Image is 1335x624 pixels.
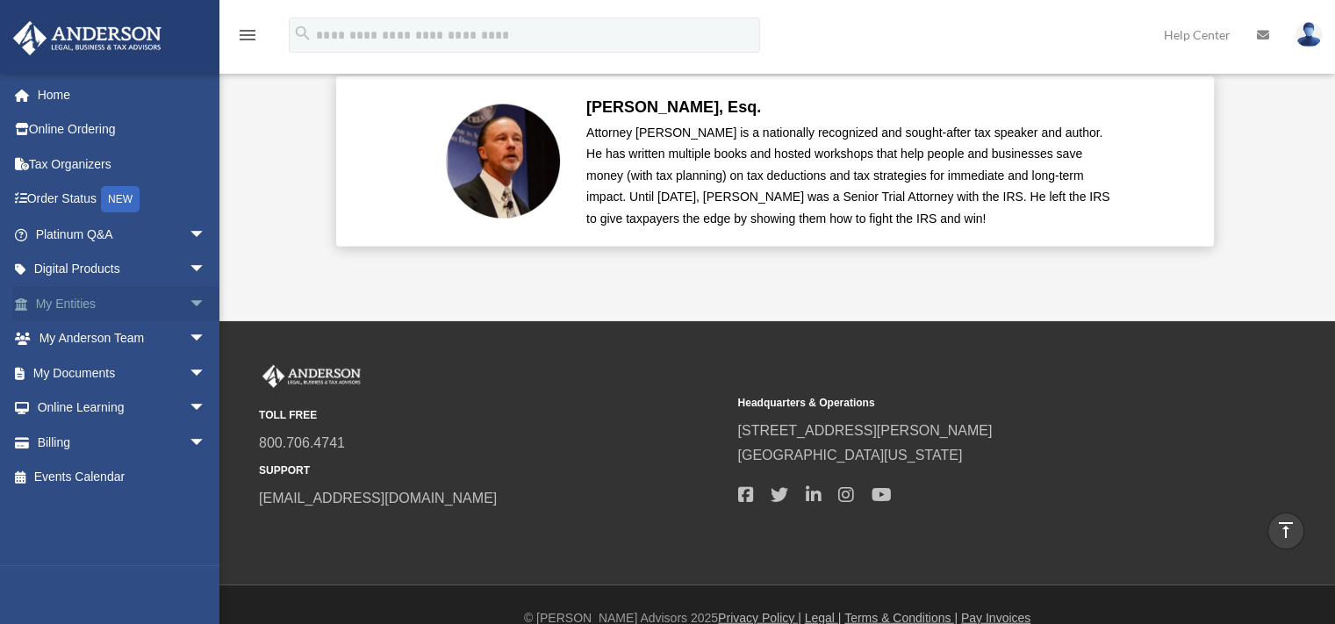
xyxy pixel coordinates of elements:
[586,98,761,116] b: [PERSON_NAME], Esq.
[12,217,233,252] a: Platinum Q&Aarrow_drop_down
[189,252,224,288] span: arrow_drop_down
[293,24,312,43] i: search
[12,425,233,460] a: Billingarrow_drop_down
[189,391,224,427] span: arrow_drop_down
[12,355,233,391] a: My Documentsarrow_drop_down
[189,355,224,391] span: arrow_drop_down
[1267,513,1304,549] a: vertical_align_top
[12,112,233,147] a: Online Ordering
[12,286,233,321] a: My Entitiesarrow_drop_down
[259,491,497,506] a: [EMAIL_ADDRESS][DOMAIN_NAME]
[101,186,140,212] div: NEW
[446,104,560,219] img: Scott-Estill-Headshot.png
[586,122,1113,230] div: Attorney [PERSON_NAME] is a nationally recognized and sought-after tax speaker and author. He has...
[737,394,1203,412] small: Headquarters & Operations
[1296,22,1322,47] img: User Pic
[12,391,233,426] a: Online Learningarrow_drop_down
[12,460,233,495] a: Events Calendar
[12,77,233,112] a: Home
[12,252,233,287] a: Digital Productsarrow_drop_down
[189,425,224,461] span: arrow_drop_down
[8,21,167,55] img: Anderson Advisors Platinum Portal
[189,286,224,322] span: arrow_drop_down
[237,25,258,46] i: menu
[189,321,224,357] span: arrow_drop_down
[12,147,233,182] a: Tax Organizers
[12,182,233,218] a: Order StatusNEW
[259,406,725,425] small: TOLL FREE
[259,462,725,480] small: SUPPORT
[259,435,345,450] a: 800.706.4741
[259,365,364,388] img: Anderson Advisors Platinum Portal
[189,217,224,253] span: arrow_drop_down
[12,321,233,356] a: My Anderson Teamarrow_drop_down
[737,423,992,438] a: [STREET_ADDRESS][PERSON_NAME]
[237,31,258,46] a: menu
[1275,520,1296,541] i: vertical_align_top
[737,448,962,463] a: [GEOGRAPHIC_DATA][US_STATE]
